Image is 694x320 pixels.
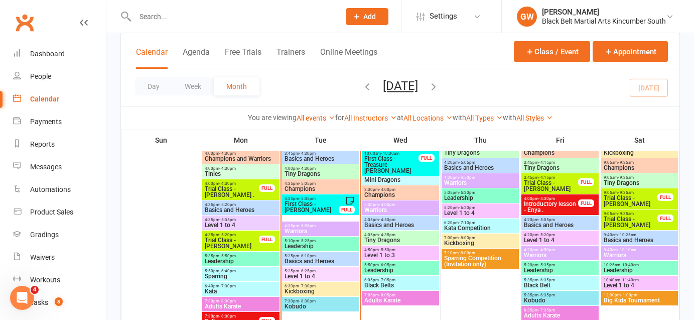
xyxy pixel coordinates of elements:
span: 7:10pm [444,251,517,255]
span: Kata Competition [444,225,517,231]
span: - 8:00pm [459,251,475,255]
span: - 4:50pm [459,175,475,180]
span: 8 [55,297,63,306]
span: 4:35pm [284,196,339,201]
div: Reports [30,140,55,148]
span: - 4:30pm [219,151,236,156]
div: Payments [30,118,62,126]
span: - 5:35pm [538,263,555,267]
span: Warriors [603,252,676,258]
div: FULL [259,184,275,192]
div: GW [517,7,537,27]
span: 6:35pm [523,308,597,312]
a: Product Sales [13,201,106,224]
span: 5:35pm [523,293,597,297]
span: 4:00pm [204,166,277,171]
span: Settings [430,5,457,28]
span: 3:30pm [364,187,437,192]
span: - 5:50pm [379,248,395,252]
span: Mini Dragons [364,177,437,183]
span: - 5:05pm [299,196,316,201]
div: Waivers [30,253,55,261]
span: 5:25pm [284,254,357,258]
span: Basics and Heroes [284,258,357,264]
button: Calendar [136,47,168,69]
span: - 4:50pm [379,218,395,222]
span: - 4:30pm [299,151,316,156]
a: Clubworx [12,10,37,35]
span: 5:20pm [523,263,597,267]
span: - 4:00pm [379,187,395,192]
span: Level 1 to 4 [523,237,597,243]
div: FULL [259,236,275,243]
th: Fri [520,130,600,151]
span: 10:00am [364,151,419,156]
span: Tiny Dragons [284,171,357,177]
span: - 9:35am [618,211,634,216]
div: Product Sales [30,208,73,216]
span: Level 1 to 4 [204,222,277,228]
a: Dashboard [13,43,106,65]
th: Mon [201,130,281,151]
span: 3:45pm [523,160,597,165]
span: - 4:30pm [538,196,555,201]
span: 9:05am [603,211,658,216]
span: 12:00pm [603,293,676,297]
span: Tiny Dragons [364,237,437,243]
span: 5:50pm [204,269,277,273]
span: 6:30pm [284,284,357,288]
span: 9:05am [603,160,676,165]
span: - 6:25pm [299,269,316,273]
th: Tue [281,130,361,151]
span: Basics and Heroes [204,207,277,213]
span: Black Belt [523,282,597,288]
span: Leadership [284,243,357,249]
span: 5:35pm [523,278,597,282]
div: Messages [30,163,62,171]
span: Leadership [444,195,517,201]
span: Warriors [364,207,437,213]
span: Black Belts [364,282,437,288]
span: - 5:20pm [219,202,236,207]
span: 4:35pm [204,218,277,222]
span: - 6:20pm [459,205,475,210]
a: Calendar [13,88,106,111]
span: - 4:35pm [379,233,395,237]
strong: with [503,114,516,122]
div: People [30,72,51,80]
span: 9:05am [603,175,676,180]
span: - 9:35am [618,175,634,180]
span: - 6:40pm [219,269,236,273]
a: All events [297,114,335,122]
span: 9:40am [603,248,676,252]
span: First Class - Treasure [PERSON_NAME] [364,156,419,174]
span: Kickboxing [284,288,357,294]
span: 4:05pm [364,218,437,222]
button: Class / Event [514,41,590,62]
span: Trial Class - [PERSON_NAME] [603,216,658,228]
span: 9:40am [603,233,676,237]
th: Thu [441,130,520,151]
span: 5:05pm [444,190,517,195]
button: Online Meetings [320,47,377,69]
span: - 10:30am [381,151,399,156]
span: - 8:05pm [379,293,395,297]
span: 4:05pm [364,233,437,237]
span: 4:20pm [523,218,597,222]
span: Basics and Heroes [364,222,437,228]
button: Week [172,77,214,95]
span: 4:00pm [523,196,579,201]
span: Basics and Heroes [284,156,357,162]
span: - 4:00pm [379,202,395,207]
span: - 8:30pm [219,299,236,303]
a: Gradings [13,224,106,246]
span: 7:05pm [364,293,437,297]
span: - 5:20pm [219,233,236,237]
span: Trial Class - [PERSON_NAME] [603,195,658,207]
span: 4:00pm [204,181,259,186]
span: Kickboxing [444,240,517,246]
span: 4:20pm [523,233,597,237]
span: - 7:30pm [219,284,236,288]
span: Tiny Dragons [523,165,597,171]
div: Gradings [30,231,59,239]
